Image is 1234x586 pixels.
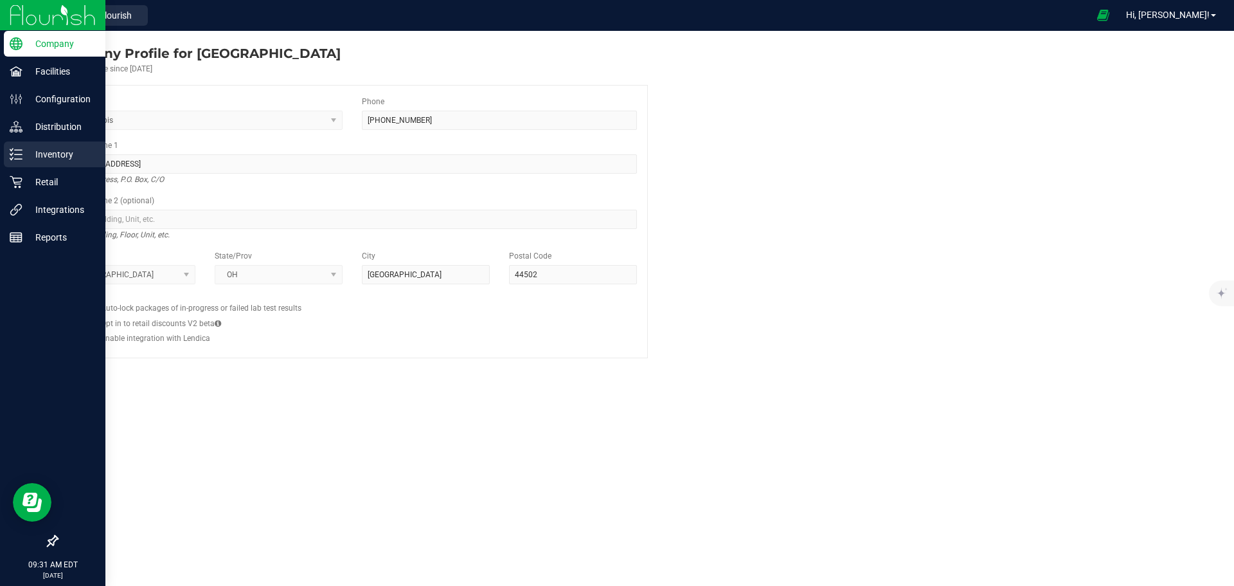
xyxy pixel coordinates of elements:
label: Address Line 2 (optional) [67,195,154,206]
inline-svg: Facilities [10,65,22,78]
input: City [362,265,490,284]
p: Retail [22,174,100,190]
inline-svg: Configuration [10,93,22,105]
label: Auto-lock packages of in-progress or failed lab test results [101,302,301,314]
p: Company [22,36,100,51]
i: Suite, Building, Floor, Unit, etc. [67,227,170,243]
i: Street address, P.O. Box, C/O [67,172,164,187]
inline-svg: Company [10,37,22,50]
span: Hi, [PERSON_NAME]! [1126,10,1210,20]
label: Enable integration with Lendica [101,333,210,344]
input: Postal Code [509,265,637,284]
inline-svg: Reports [10,231,22,244]
p: Reports [22,230,100,245]
label: Opt in to retail discounts V2 beta [101,318,221,329]
p: Facilities [22,64,100,79]
inline-svg: Distribution [10,120,22,133]
inline-svg: Integrations [10,203,22,216]
p: [DATE] [6,571,100,580]
iframe: Resource center [13,483,51,522]
p: Distribution [22,119,100,134]
label: State/Prov [215,250,252,262]
label: Postal Code [509,250,551,262]
inline-svg: Retail [10,176,22,188]
input: (123) 456-7890 [362,111,637,130]
input: Address [67,154,637,174]
label: Phone [362,96,384,107]
div: Riviera Creek [57,44,341,63]
inline-svg: Inventory [10,148,22,161]
input: Suite, Building, Unit, etc. [67,210,637,229]
p: 09:31 AM EDT [6,559,100,571]
label: City [362,250,375,262]
p: Inventory [22,147,100,162]
p: Configuration [22,91,100,107]
p: Integrations [22,202,100,217]
span: Open Ecommerce Menu [1089,3,1118,28]
div: Account active since [DATE] [57,63,341,75]
h2: Configs [67,294,637,302]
